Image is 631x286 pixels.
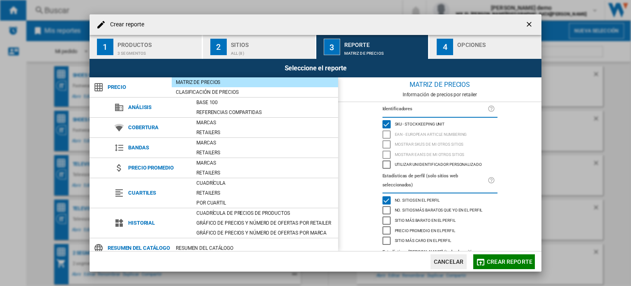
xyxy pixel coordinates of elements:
[338,92,541,98] div: Información de precios por retailer
[395,131,467,137] span: EAN - European Article Numbering
[97,39,113,55] div: 1
[192,199,338,207] div: Por cuartil
[382,226,497,236] md-checkbox: Precio promedio en el perfil
[172,78,338,86] div: Matriz de precios
[117,38,198,47] div: Productos
[324,39,340,55] div: 3
[316,35,429,59] button: 3 Reporte Matriz de precios
[124,142,192,153] span: Bandas
[192,219,338,227] div: Gráfico de precios y número de ofertas por retailer
[395,141,464,146] span: Mostrar SKU'S de mi otros sitios
[192,139,338,147] div: Marcas
[395,207,483,212] span: No. sitios más baratos que yo en el perfil
[457,38,538,47] div: Opciones
[338,77,541,92] div: Matriz de precios
[90,59,541,77] div: Seleccione el reporte
[382,160,497,170] md-checkbox: Utilizar un identificador personalizado
[344,47,425,56] div: Matriz de precios
[117,47,198,56] div: 3 segmentos
[192,229,338,237] div: Gráfico de precios y número de ofertas por marca
[124,102,192,113] span: Análisis
[395,237,451,243] span: Sitio más caro en el perfil
[487,258,532,265] span: Crear reporte
[395,217,456,223] span: Sitio más barato en el perfil
[192,149,338,157] div: Retailers
[106,21,144,29] h4: Crear reporte
[382,105,488,114] label: Identificadores
[192,179,338,187] div: Cuadrícula
[395,197,440,202] span: No. sitios en el perfil
[382,119,497,130] md-checkbox: SKU - Stock Keeping Unit
[429,35,541,59] button: 4 Opciones
[90,35,203,59] button: 1 Productos 3 segmentos
[382,195,497,205] md-checkbox: No. sitios en el perfil
[124,162,192,174] span: Precio promedio
[437,39,453,55] div: 4
[192,159,338,167] div: Marcas
[525,20,535,30] ng-md-icon: getI18NText('BUTTONS.CLOSE_DIALOG')
[395,121,445,126] span: SKU - Stock Keeping Unit
[192,128,338,137] div: Retailers
[172,88,338,96] div: Clasificación de precios
[395,227,455,233] span: Precio promedio en el perfil
[203,35,316,59] button: 2 Sitios ALL (8)
[382,140,497,150] md-checkbox: Mostrar SKU'S de mi otros sitios
[192,209,338,217] div: Cuadrícula de precios de productos
[382,236,497,246] md-checkbox: Sitio más caro en el perfil
[382,215,497,226] md-checkbox: Sitio más barato en el perfil
[382,149,497,160] md-checkbox: Mostrar EAN's de mi otros sitios
[124,122,192,133] span: Cobertura
[382,248,488,266] label: Estadísticas [PERSON_NAME] (todos los sitios web)
[124,187,192,199] span: Cuartiles
[395,151,465,157] span: Mostrar EAN's de mi otros sitios
[104,242,172,254] span: Resumen del catálogo
[192,189,338,197] div: Retailers
[231,38,312,47] div: Sitios
[192,108,338,116] div: Referencias compartidas
[382,172,488,190] label: Estadísticas de perfil (solo sitios web seleccionados)
[172,244,338,252] div: Resumen del catálogo
[473,254,535,269] button: Crear reporte
[522,16,538,33] button: getI18NText('BUTTONS.CLOSE_DIALOG')
[382,129,497,140] md-checkbox: EAN - European Article Numbering
[192,169,338,177] div: Retailers
[344,38,425,47] div: Reporte
[395,161,482,167] span: Utilizar un identificador personalizado
[382,205,497,216] md-checkbox: No. sitios más baratos que yo en el perfil
[231,47,312,56] div: ALL (8)
[104,81,172,93] span: Precio
[192,119,338,127] div: Marcas
[192,98,338,107] div: Base 100
[210,39,227,55] div: 2
[431,254,467,269] button: Cancelar
[124,217,192,229] span: Historial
